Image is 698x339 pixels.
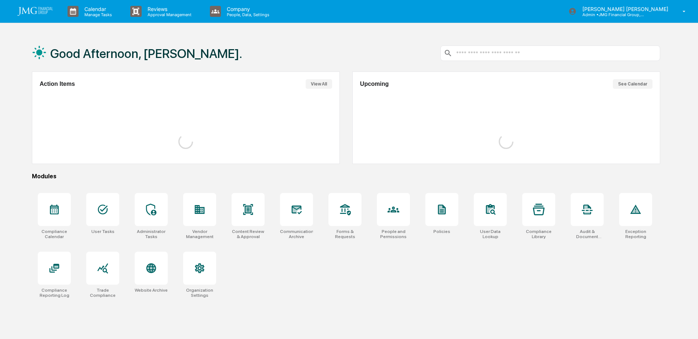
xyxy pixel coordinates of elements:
p: [PERSON_NAME] [PERSON_NAME] [577,6,672,12]
p: Calendar [79,6,116,12]
div: Compliance Library [522,229,555,239]
div: People and Permissions [377,229,410,239]
div: Administrator Tasks [135,229,168,239]
div: Forms & Requests [328,229,361,239]
h1: Good Afternoon, [PERSON_NAME]. [50,46,242,61]
div: Audit & Document Logs [571,229,604,239]
button: View All [306,79,332,89]
h2: Upcoming [360,81,389,87]
button: See Calendar [613,79,652,89]
div: Content Review & Approval [232,229,265,239]
div: Website Archive [135,288,168,293]
div: User Data Lookup [474,229,507,239]
div: User Tasks [91,229,114,234]
div: Vendor Management [183,229,216,239]
img: logo [18,7,53,16]
div: Compliance Calendar [38,229,71,239]
div: Communications Archive [280,229,313,239]
div: Modules [32,173,660,180]
p: Company [221,6,273,12]
div: Compliance Reporting Log [38,288,71,298]
div: Organization Settings [183,288,216,298]
div: Exception Reporting [619,229,652,239]
div: Policies [433,229,450,234]
div: Trade Compliance [86,288,119,298]
p: Approval Management [142,12,195,17]
p: Admin • JMG Financial Group, Ltd. [577,12,645,17]
p: People, Data, Settings [221,12,273,17]
h2: Action Items [40,81,75,87]
p: Manage Tasks [79,12,116,17]
p: Reviews [142,6,195,12]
